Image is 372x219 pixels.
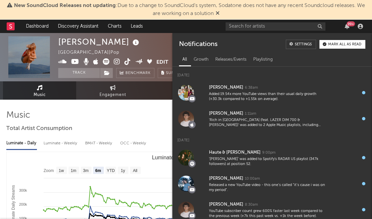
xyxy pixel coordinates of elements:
[6,125,72,133] span: Total Artist Consumption
[179,40,217,49] div: Notifications
[209,118,326,128] div: 'Rich in [GEOGRAPHIC_DATA] (feat. LAZER DIM 700 & [PERSON_NAME])' was added to 2 Apple Music play...
[286,40,316,49] a: Settings
[44,168,54,173] text: Zoom
[209,110,243,118] div: [PERSON_NAME]
[245,111,256,116] div: 1:11am
[250,54,276,65] div: Playlisting
[44,138,79,149] div: Luminate - Weekly
[19,188,27,192] text: 300k
[3,81,76,100] a: Music
[209,201,243,209] div: [PERSON_NAME]
[179,54,190,65] div: All
[295,43,312,46] div: Settings
[209,149,261,157] div: Haute & [PERSON_NAME]
[345,24,349,29] button: 99+
[83,168,89,173] text: 3m
[172,171,372,197] a: [PERSON_NAME]10:00amReleased a new YouTube video - this one’s called “it’s cause i was on my peri...
[76,81,149,100] a: Engagement
[121,168,125,173] text: 1y
[209,157,326,167] div: '[PERSON_NAME]' was added to Spotify's RADAR US playlist (347k followers) at position 52.
[125,69,151,77] span: Benchmark
[19,202,27,206] text: 200k
[59,168,64,173] text: 1w
[53,20,103,33] a: Discovery Assistant
[172,132,372,145] div: [DATE]
[347,21,355,26] div: 99 +
[226,22,325,31] input: Search for artists
[133,168,137,173] text: All
[107,168,115,173] text: YTD
[71,168,77,173] text: 1m
[99,91,126,99] span: Engagement
[166,71,186,75] span: Summary
[209,183,326,193] div: Released a new YouTube video - this one’s called “it’s cause i was on my period”.
[21,20,53,33] a: Dashboard
[152,155,220,160] text: Luminate Daily Consumption
[209,209,326,219] div: YouTube subscriber count grew 600% faster last week compared to the previous week (+7k this past ...
[158,68,189,78] button: Summary
[6,138,37,149] div: Luminate - Daily
[58,36,141,47] div: [PERSON_NAME]
[245,176,260,181] div: 10:00am
[103,20,126,33] a: Charts
[116,68,154,78] a: Benchmark
[172,145,372,171] a: Haute & [PERSON_NAME]9:00pm'[PERSON_NAME]' was added to Spotify's RADAR US playlist (347k followe...
[245,202,258,207] div: 8:30am
[172,106,372,132] a: [PERSON_NAME]1:11am'Rich in [GEOGRAPHIC_DATA] (feat. LAZER DIM 700 & [PERSON_NAME])' was added to...
[319,40,365,49] button: Mark all as read
[209,84,243,92] div: [PERSON_NAME]
[156,58,168,67] button: Edit
[34,91,46,99] span: Music
[14,3,365,16] span: : Due to a change to SoundCloud's system, Sodatone does not have any recent Soundcloud releases. ...
[190,54,212,65] div: Growth
[58,49,127,57] div: [GEOGRAPHIC_DATA] | Pop
[245,85,258,90] div: 6:38am
[95,168,101,173] text: 6m
[172,80,372,106] a: [PERSON_NAME]6:38amAdded 19.54x more YouTube views than their usual daily growth (+30.3k compared...
[58,68,100,78] button: Track
[126,20,147,33] a: Leads
[209,175,243,183] div: [PERSON_NAME]
[172,67,372,80] div: [DATE]
[149,81,223,100] a: Live
[216,11,220,16] span: Dismiss
[14,3,116,8] span: New SoundCloud Releases not updating
[85,138,113,149] div: BMAT - Weekly
[262,150,276,155] div: 9:00pm
[328,43,361,46] div: Mark all as read
[212,54,250,65] div: Releases/Events
[120,138,147,149] div: OCC - Weekly
[209,92,326,102] div: Added 19.54x more YouTube views than their usual daily growth (+30.3k compared to +1.55k on avera...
